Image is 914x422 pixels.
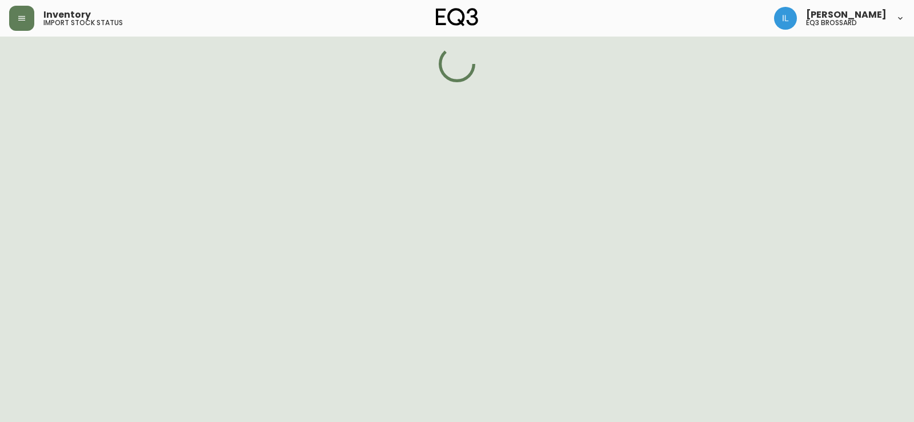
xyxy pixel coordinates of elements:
span: Inventory [43,10,91,19]
img: logo [436,8,478,26]
span: [PERSON_NAME] [806,10,887,19]
h5: import stock status [43,19,123,26]
h5: eq3 brossard [806,19,857,26]
img: 998f055460c6ec1d1452ac0265469103 [774,7,797,30]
